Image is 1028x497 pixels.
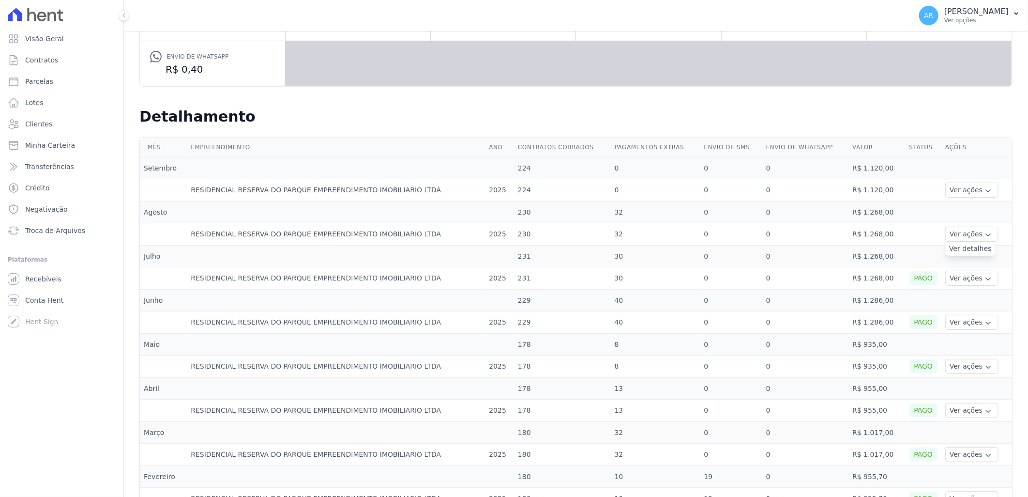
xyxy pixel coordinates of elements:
td: R$ 1.120,00 [848,157,905,179]
td: 230 [514,202,611,223]
td: 0 [762,246,849,267]
button: Ver ações [945,403,998,418]
button: AR [PERSON_NAME] Ver opções [911,2,1028,29]
a: Recebíveis [4,269,120,289]
td: 2025 [485,444,514,466]
span: AR [924,12,933,19]
td: Setembro [140,157,187,179]
td: 0 [700,179,762,202]
td: 30 [611,246,700,267]
td: 0 [762,223,849,246]
td: 30 [611,267,700,290]
a: Negativação [4,200,120,219]
td: 180 [514,466,611,488]
span: Recebíveis [25,274,61,284]
td: R$ 935,00 [848,334,905,356]
td: Agosto [140,202,187,223]
td: 8 [611,356,700,378]
a: Contratos [4,50,120,70]
a: Ver detalhes [949,244,992,254]
th: Valor [848,138,905,157]
td: 40 [611,290,700,311]
td: 0 [762,267,849,290]
button: Ver ações [945,183,998,198]
button: Ver ações [945,315,998,330]
th: Envio de Whatsapp [762,138,849,157]
td: R$ 1.017,00 [848,444,905,466]
td: R$ 1.120,00 [848,179,905,202]
td: 2025 [485,311,514,334]
td: 32 [611,223,700,246]
button: Ver ações [945,359,998,374]
span: Minha Carteira [25,140,75,150]
td: 178 [514,334,611,356]
td: R$ 1.268,00 [848,223,905,246]
a: Crédito [4,178,120,198]
td: 180 [514,422,611,444]
span: Crédito [25,183,50,193]
td: 0 [700,422,762,444]
td: 178 [514,356,611,378]
a: Parcelas [4,72,120,91]
td: 229 [514,290,611,311]
td: 0 [700,267,762,290]
td: 13 [611,400,700,422]
td: RESIDENCIAL RESERVA DO PARQUE EMPREENDIMENTO IMOBILIARIO LTDA [187,444,485,466]
td: 0 [700,378,762,400]
td: 0 [762,290,849,311]
td: 13 [611,378,700,400]
a: Visão Geral [4,29,120,48]
td: R$ 955,00 [848,400,905,422]
td: 0 [700,202,762,223]
td: 0 [762,157,849,179]
th: Envio de SMS [700,138,762,157]
a: Lotes [4,93,120,112]
td: 32 [611,422,700,444]
td: RESIDENCIAL RESERVA DO PARQUE EMPREENDIMENTO IMOBILIARIO LTDA [187,267,485,290]
td: 0 [700,356,762,378]
p: Ver opções [944,16,1009,24]
td: 32 [611,202,700,223]
div: Pago [909,448,938,462]
td: 224 [514,157,611,179]
td: R$ 935,00 [848,356,905,378]
td: Junho [140,290,187,311]
a: Conta Hent [4,291,120,310]
td: 178 [514,378,611,400]
td: R$ 1.286,00 [848,290,905,311]
td: 0 [700,444,762,466]
td: 0 [700,334,762,356]
td: 180 [514,444,611,466]
th: Contratos cobrados [514,138,611,157]
th: Mês [140,138,187,157]
span: Lotes [25,98,44,108]
td: 231 [514,246,611,267]
td: 0 [762,422,849,444]
span: Transferências [25,162,74,171]
td: RESIDENCIAL RESERVA DO PARQUE EMPREENDIMENTO IMOBILIARIO LTDA [187,223,485,246]
td: 178 [514,400,611,422]
td: 2025 [485,356,514,378]
td: R$ 1.268,00 [848,246,905,267]
td: 0 [762,179,849,202]
td: Março [140,422,187,444]
div: Plataformas [8,254,116,265]
span: Clientes [25,119,52,129]
span: Negativação [25,204,68,214]
button: Ver ações [945,271,998,286]
td: 2025 [485,179,514,202]
th: Pagamentos extras [611,138,700,157]
td: Abril [140,378,187,400]
td: Maio [140,334,187,356]
td: 0 [762,444,849,466]
td: R$ 1.286,00 [848,311,905,334]
td: Fevereiro [140,466,187,488]
div: Pago [909,359,938,373]
td: 0 [762,356,849,378]
td: 0 [762,378,849,400]
td: 0 [700,223,762,246]
th: Empreendimento [187,138,485,157]
a: Troca de Arquivos [4,221,120,240]
td: 2025 [485,223,514,246]
td: 0 [700,400,762,422]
